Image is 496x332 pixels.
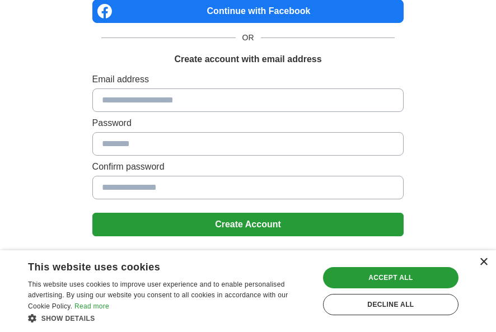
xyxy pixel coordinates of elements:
[479,258,488,266] div: Close
[323,267,458,288] div: Accept all
[236,32,261,44] span: OR
[92,160,404,174] label: Confirm password
[41,315,95,322] span: Show details
[28,280,288,311] span: This website uses cookies to improve user experience and to enable personalised advertising. By u...
[28,312,310,324] div: Show details
[174,53,321,66] h1: Create account with email address
[323,294,458,315] div: Decline all
[28,257,282,274] div: This website uses cookies
[92,116,404,130] label: Password
[92,213,404,236] button: Create Account
[74,302,109,310] a: Read more, opens a new window
[92,73,404,86] label: Email address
